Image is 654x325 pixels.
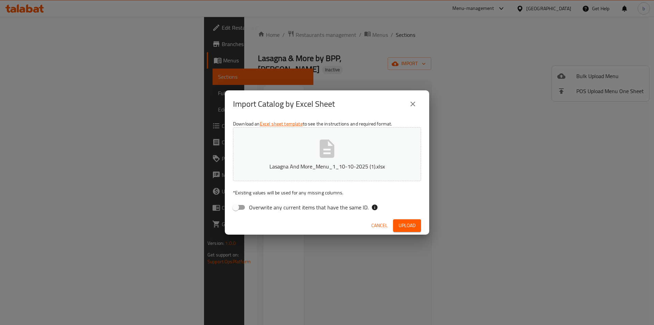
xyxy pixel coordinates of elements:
[244,162,410,171] p: Lasagna And More_Menu_1_10-10-2025 (1).xlsx
[399,221,416,230] span: Upload
[393,219,421,232] button: Upload
[249,203,369,211] span: Overwrite any current items that have the same ID.
[260,119,303,128] a: Excel sheet template
[371,204,378,211] svg: If the overwrite option isn't selected, then the items that match an existing ID will be ignored ...
[371,221,388,230] span: Cancel
[233,99,335,109] h2: Import Catalog by Excel Sheet
[369,219,390,232] button: Cancel
[233,189,421,196] p: Existing values will be used for any missing columns.
[233,127,421,181] button: Lasagna And More_Menu_1_10-10-2025 (1).xlsx
[405,96,421,112] button: close
[225,118,429,217] div: Download an to see the instructions and required format.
